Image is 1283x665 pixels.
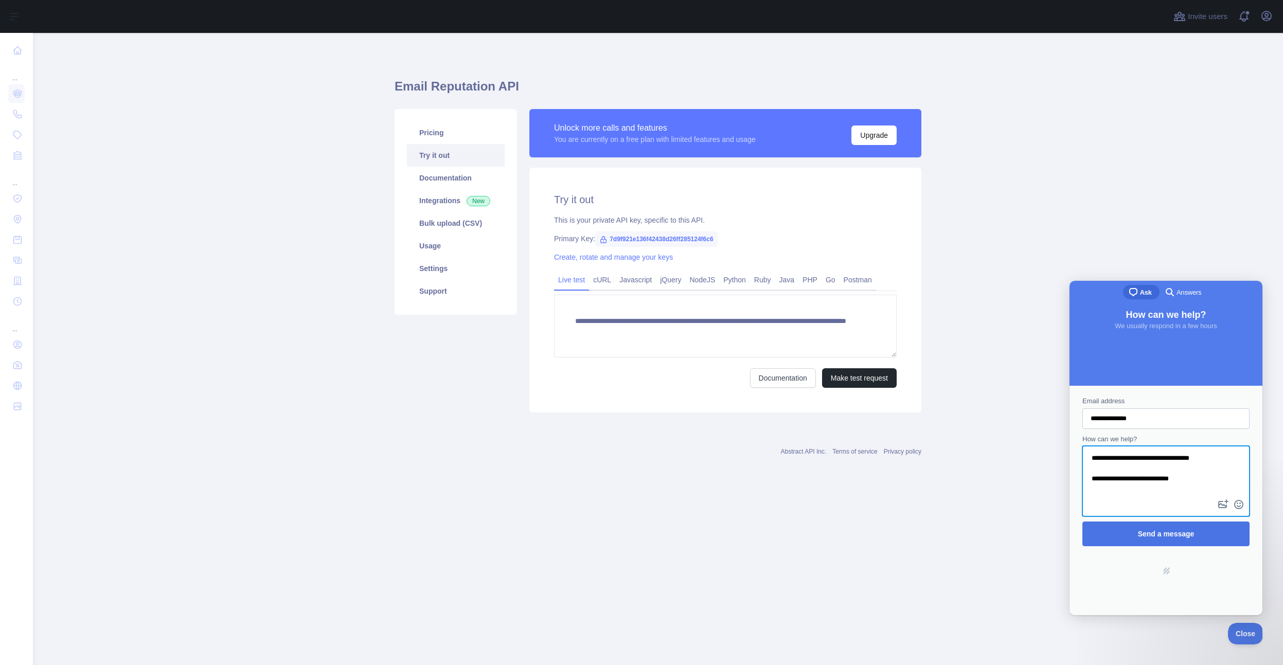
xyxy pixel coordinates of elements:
[775,272,799,288] a: Java
[407,144,505,167] a: Try it out
[554,192,897,207] h2: Try it out
[554,233,897,244] div: Primary Key:
[719,272,750,288] a: Python
[595,231,718,247] span: 7d9f921e136f42438d26ff285124f6c6
[554,122,756,134] div: Unlock more calls and features
[8,167,25,187] div: ...
[798,272,822,288] a: PHP
[781,448,827,455] a: Abstract API Inc.
[685,272,719,288] a: NodeJS
[615,272,656,288] a: Javascript
[1228,623,1262,644] iframe: Help Scout Beacon - Close
[407,235,505,257] a: Usage
[554,253,673,261] a: Create, rotate and manage your keys
[589,272,615,288] a: cURL
[407,167,505,189] a: Documentation
[656,272,685,288] a: jQuery
[554,272,589,288] a: Live test
[407,189,505,212] a: Integrations New
[407,212,505,235] a: Bulk upload (CSV)
[832,448,877,455] a: Terms of service
[8,313,25,333] div: ...
[467,196,490,206] span: New
[822,368,897,388] button: Make test request
[750,368,816,388] a: Documentation
[1070,281,1262,615] iframe: Help Scout Beacon - Live Chat, Contact Form, and Knowledge Base
[1171,8,1229,25] button: Invite users
[554,134,756,145] div: You are currently on a free plan with limited features and usage
[395,78,921,103] h1: Email Reputation API
[407,257,505,280] a: Settings
[750,272,775,288] a: Ruby
[884,448,921,455] a: Privacy policy
[1188,11,1227,23] span: Invite users
[840,272,876,288] a: Postman
[8,62,25,82] div: ...
[407,121,505,144] a: Pricing
[407,280,505,302] a: Support
[822,272,840,288] a: Go
[554,215,897,225] div: This is your private API key, specific to this API.
[851,125,897,145] button: Upgrade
